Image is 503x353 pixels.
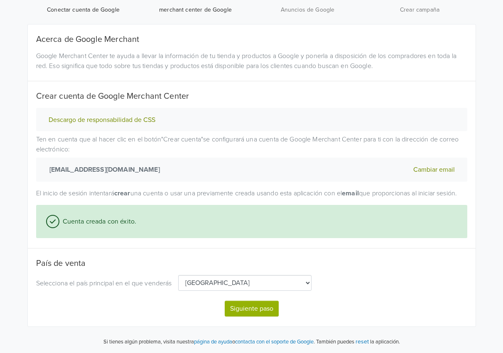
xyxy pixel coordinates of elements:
strong: [EMAIL_ADDRESS][DOMAIN_NAME] [46,165,160,175]
span: merchant center de Google [143,6,248,14]
h5: Acerca de Google Merchant [36,34,467,44]
button: reset [356,337,369,346]
p: Si tienes algún problema, visita nuestra o . [103,338,315,346]
a: página de ayuda [194,338,232,345]
p: El inicio de sesión intentará una cuenta o usar una previamente creada usando esta aplicación con... [36,188,467,198]
div: Google Merchant Center te ayuda a llevar la información de tu tienda y productos a Google y poner... [30,51,474,71]
a: contacta con el soporte de Google [235,338,314,345]
p: Selecciona el país principal en el que venderás [36,278,172,288]
span: Anuncios de Google [255,6,361,14]
span: Cuenta creada con éxito. [59,217,137,226]
span: Crear campaña [367,6,473,14]
h5: País de venta [36,258,467,268]
strong: crear [114,189,130,197]
button: Siguiente paso [225,301,279,316]
span: Conectar cuenta de Google [31,6,136,14]
h5: Crear cuenta de Google Merchant Center [36,91,467,101]
p: Ten en cuenta que al hacer clic en el botón " Crear cuenta " se configurará una cuenta de Google ... [36,134,467,182]
strong: email [342,189,359,197]
button: Descargo de responsabilidad de CSS [46,116,158,124]
p: También puedes la aplicación. [315,337,400,346]
button: Cambiar email [411,164,457,175]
